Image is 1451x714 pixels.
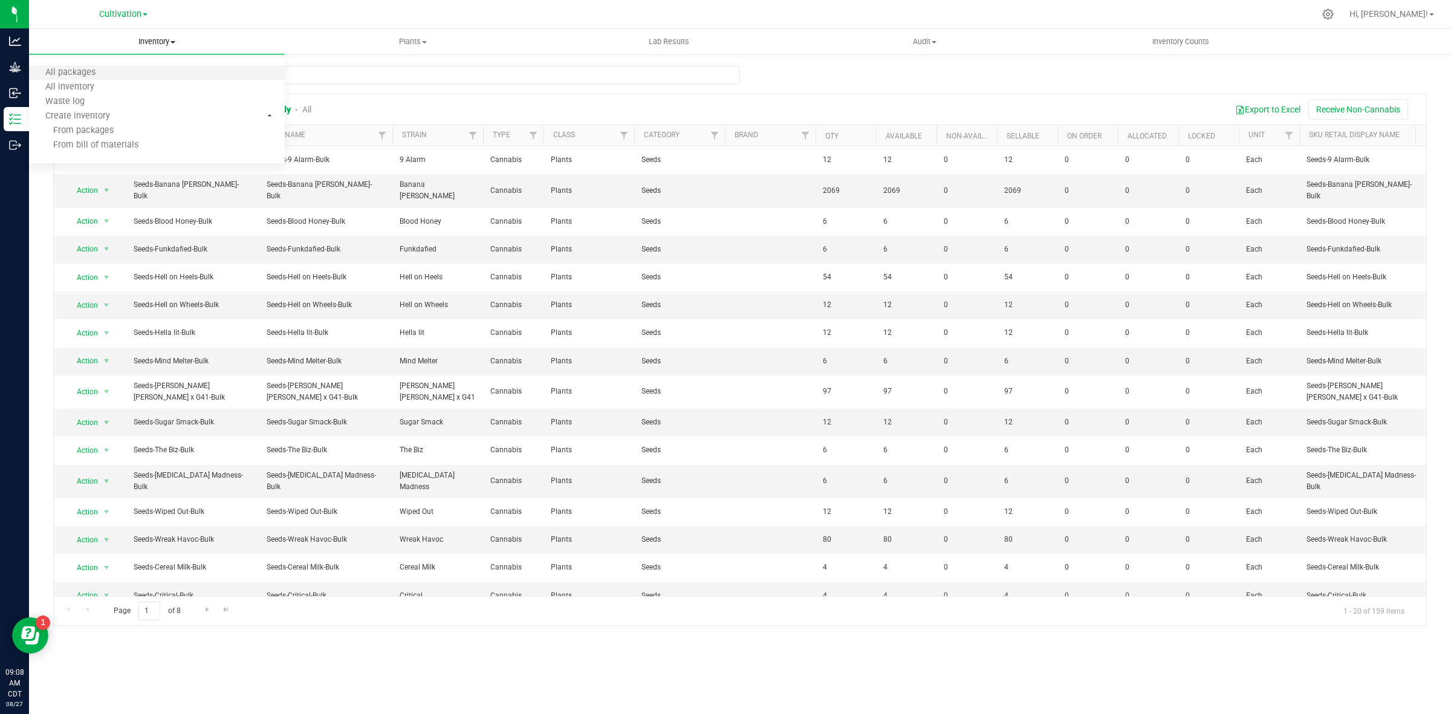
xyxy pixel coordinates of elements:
[551,216,627,227] span: Plants
[1246,475,1292,487] span: Each
[1246,417,1292,428] span: Each
[99,414,114,431] span: select
[198,602,216,618] a: Go to the next page
[944,386,990,397] span: 0
[267,244,385,255] span: Seeds-Funkdafied-Bulk
[883,154,929,166] span: 12
[400,154,476,166] span: 9 Alarm
[944,299,990,311] span: 0
[944,534,990,545] span: 0
[1186,534,1232,545] span: 0
[267,562,385,573] span: Seeds-Cereal Milk-Bulk
[267,299,385,311] span: Seeds-Hell on Wheels-Bulk
[946,132,1000,140] a: Non-Available
[1125,355,1171,367] span: 0
[1065,506,1111,518] span: 0
[1320,8,1336,20] div: Manage settings
[823,417,869,428] span: 12
[1125,216,1171,227] span: 0
[1065,417,1111,428] span: 0
[1125,271,1171,283] span: 0
[1307,327,1425,339] span: Seeds-Hella lit-Bulk
[886,132,922,140] a: Available
[99,9,141,19] span: Cultivation
[1307,154,1425,166] span: Seeds-9 Alarm-Bulk
[66,559,99,576] span: Action
[944,506,990,518] span: 0
[944,216,990,227] span: 0
[551,444,627,456] span: Plants
[267,380,385,403] span: Seeds-[PERSON_NAME] [PERSON_NAME] x G41-Bulk
[1307,299,1425,311] span: Seeds-Hell on Wheels-Bulk
[1004,299,1050,311] span: 12
[1004,355,1050,367] span: 6
[641,386,718,397] span: Seeds
[66,587,99,604] span: Action
[705,125,725,146] a: Filter
[541,29,797,54] a: Lab Results
[551,534,627,545] span: Plants
[1246,355,1292,367] span: Each
[66,352,99,369] span: Action
[1186,417,1232,428] span: 0
[551,271,627,283] span: Plants
[1125,185,1171,196] span: 0
[267,327,385,339] span: Seeds-Hella lit-Bulk
[823,154,869,166] span: 12
[823,355,869,367] span: 6
[490,534,536,545] span: Cannabis
[1349,9,1428,19] span: Hi, [PERSON_NAME]!
[99,442,114,459] span: select
[1246,216,1292,227] span: Each
[1065,216,1111,227] span: 0
[883,386,929,397] span: 97
[1246,154,1292,166] span: Each
[1065,444,1111,456] span: 0
[1065,327,1111,339] span: 0
[1186,299,1232,311] span: 0
[883,299,929,311] span: 12
[553,131,575,139] a: Class
[1307,179,1425,202] span: Seeds-Banana [PERSON_NAME]-Bulk
[1125,244,1171,255] span: 0
[1128,132,1167,140] a: Allocated
[1246,244,1292,255] span: Each
[490,355,536,367] span: Cannabis
[1004,271,1050,283] span: 54
[551,506,627,518] span: Plants
[823,216,869,227] span: 6
[1065,386,1111,397] span: 0
[632,36,706,47] span: Lab Results
[944,355,990,367] span: 0
[1307,534,1425,545] span: Seeds-Wreak Havoc-Bulk
[490,185,536,196] span: Cannabis
[1065,355,1111,367] span: 0
[1186,355,1232,367] span: 0
[1279,125,1299,146] a: Filter
[1246,444,1292,456] span: Each
[99,241,114,258] span: select
[134,444,252,456] span: Seeds-The Biz-Bulk
[1307,444,1425,456] span: Seeds-The Biz-Bulk
[1246,299,1292,311] span: Each
[551,417,627,428] span: Plants
[267,417,385,428] span: Seeds-Sugar Smack-Bulk
[66,269,99,286] span: Action
[134,271,252,283] span: Seeds-Hell on Heels-Bulk
[269,131,305,139] a: SKU Name
[796,125,816,146] a: Filter
[1125,475,1171,487] span: 0
[1004,185,1050,196] span: 2069
[1125,154,1171,166] span: 0
[1004,386,1050,397] span: 97
[267,216,385,227] span: Seeds-Blood Honey-Bulk
[400,216,476,227] span: Blood Honey
[1227,99,1308,120] button: Export to Excel
[99,352,114,369] span: select
[267,444,385,456] span: Seeds-The Biz-Bulk
[883,506,929,518] span: 12
[551,299,627,311] span: Plants
[267,271,385,283] span: Seeds-Hell on Heels-Bulk
[641,444,718,456] span: Seeds
[267,355,385,367] span: Seeds-Mind Melter-Bulk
